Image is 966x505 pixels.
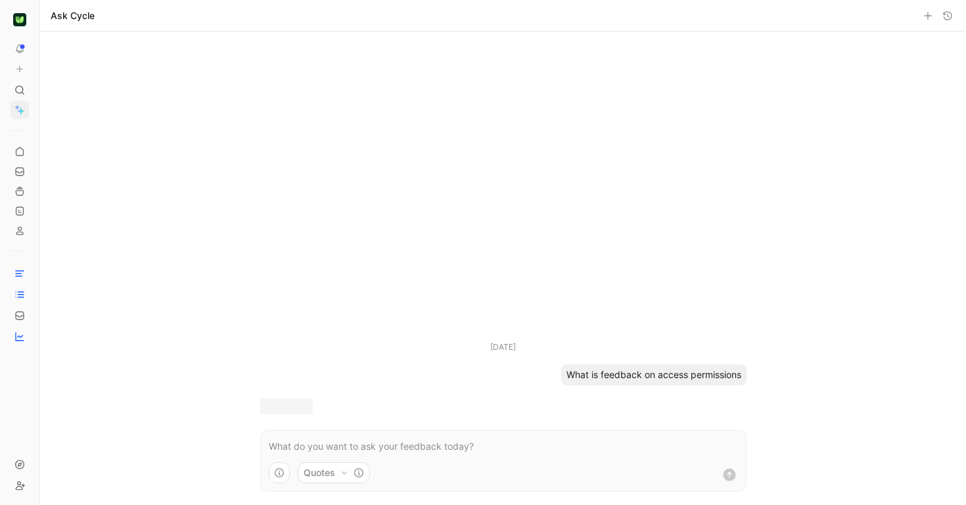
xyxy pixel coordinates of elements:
div: What is feedback on access permissions [561,364,747,385]
h1: Ask Cycle [51,9,95,22]
img: Kanpla [13,13,26,26]
div: [DATE] [490,341,516,354]
button: Quotes [298,462,370,483]
button: Kanpla [11,11,29,29]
